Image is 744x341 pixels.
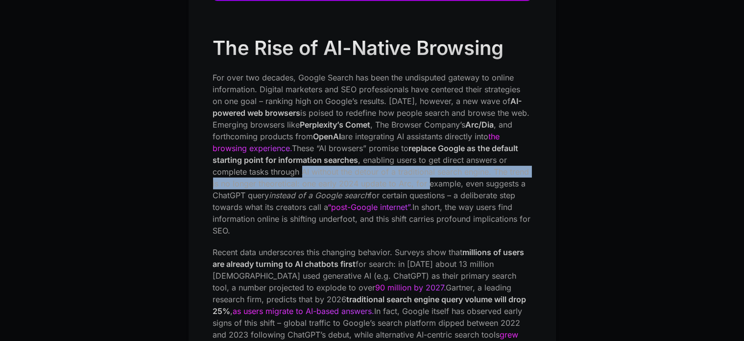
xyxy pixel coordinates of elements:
a: “post-Google internet”. [328,202,413,212]
strong: Perplexity’s Comet [300,120,371,130]
strong: traditional search engine query volume will drop 25% [213,294,527,316]
strong: Arc/Dia [466,120,494,130]
a: the browsing experience. [213,131,500,153]
strong: AI-powered web browsers [213,96,522,118]
strong: replace Google as the default starting point for information searches [213,143,519,165]
strong: OpenAI [313,131,341,141]
a: as users migrate to AI-based answers. [233,306,375,316]
p: For over two decades, Google Search has been the undisputed gateway to online information. Digita... [213,72,531,236]
em: instead of a Google search [269,190,369,200]
a: 90 million by 2027. [376,283,446,292]
strong: millions of users are already turning to AI chatbots first [213,247,525,269]
h2: The Rise of AI-Native Browsing [213,36,531,60]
